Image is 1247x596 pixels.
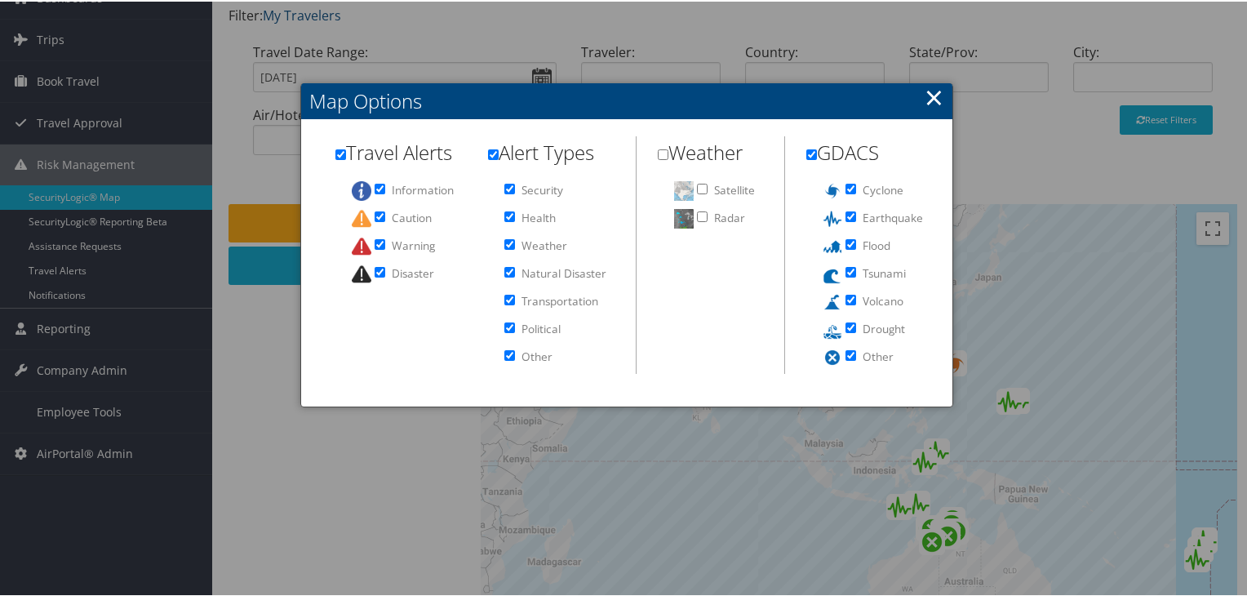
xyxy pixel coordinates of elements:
img: alert-flat-solid-info.png [352,180,371,199]
img: sat-global.png [674,180,694,199]
img: ocha-earthquake-blue-32.png [823,207,842,227]
label: Radar [714,208,745,225]
img: ocha-drought-blue-32.png [823,318,842,338]
img: alert-flat-solid-disaster.png [352,263,371,282]
img: ocha-tsunami-blue-32.png [823,263,842,282]
label: Other [863,347,894,363]
label: Volcano [863,291,903,308]
label: Flood [863,236,890,252]
h2: Weather [658,137,784,171]
label: Satellite [714,180,755,197]
img: radar.png [674,207,694,227]
label: Disaster [392,264,434,280]
label: Natural Disaster [521,264,606,280]
label: Health [521,208,556,225]
label: Cyclone [863,180,903,197]
label: Tsunami [863,264,906,280]
h2: Alert Types [488,137,636,171]
label: Information [392,180,454,197]
label: Drought [863,319,905,336]
label: Earthquake [863,208,923,225]
label: Transportation [521,291,598,308]
a: Close [925,79,943,112]
label: Warning [392,236,435,252]
img: ocha-flood-blue-32.png [823,235,842,255]
img: ocha-cyclone-blue-32.png [823,180,842,199]
img: ocha-destroyed-blue-32.png [823,346,842,366]
label: Security [521,180,563,197]
h2: GDACS [806,137,936,171]
h2: Travel Alerts [335,137,467,171]
label: Weather [521,236,567,252]
h2: Map Options [301,82,952,118]
img: alert-flat-solid-warning.png [352,235,371,255]
label: Caution [392,208,432,225]
label: Political [521,319,561,336]
label: Other [521,347,552,363]
img: alert-flat-solid-caution.png [352,207,371,227]
img: ocha-volcano-blue-32.png [823,291,842,310]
